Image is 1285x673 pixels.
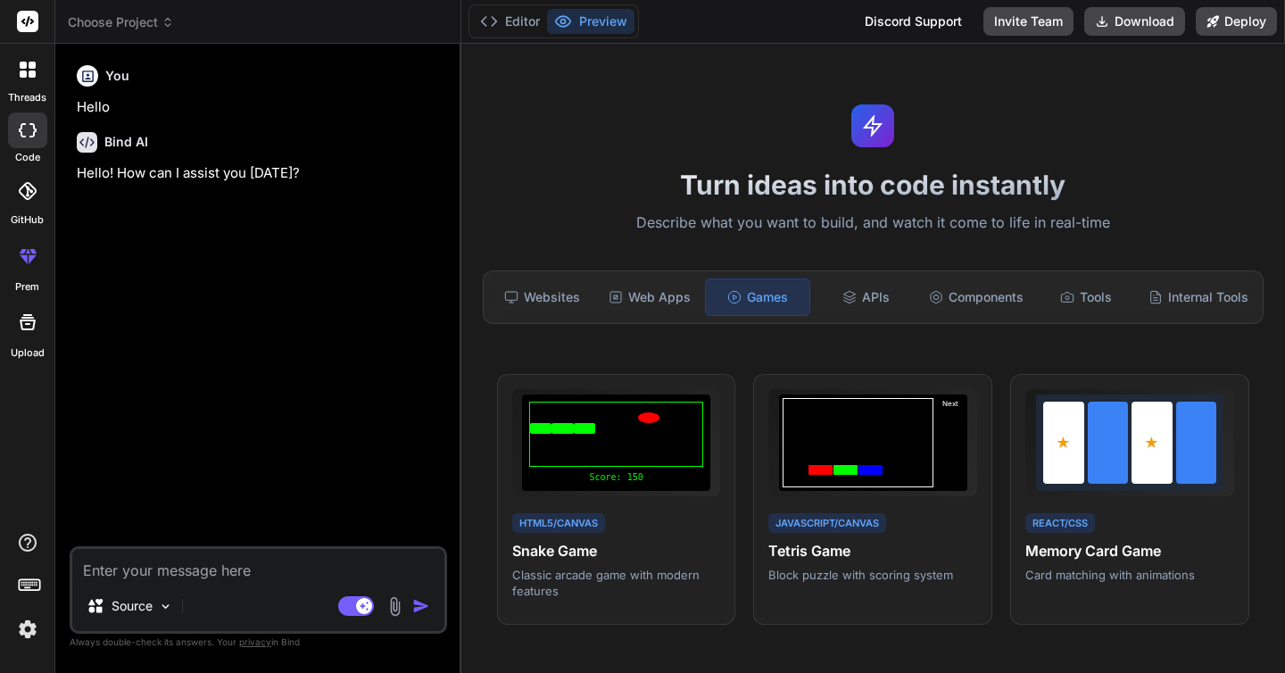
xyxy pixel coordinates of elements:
div: Discord Support [854,7,973,36]
div: Games [705,278,810,316]
div: Components [922,278,1031,316]
div: Next [937,398,964,487]
div: JavaScript/Canvas [768,513,886,534]
div: Web Apps [598,278,701,316]
p: Card matching with animations [1025,567,1234,583]
h4: Tetris Game [768,540,977,561]
h6: You [105,67,129,85]
div: Websites [491,278,594,316]
p: Block puzzle with scoring system [768,567,977,583]
p: Classic arcade game with modern features [512,567,721,599]
button: Preview [547,9,634,34]
p: Hello [77,97,444,118]
img: Pick Models [158,599,173,614]
h1: Turn ideas into code instantly [472,169,1274,201]
div: Tools [1034,278,1138,316]
button: Deploy [1196,7,1277,36]
div: Internal Tools [1141,278,1256,316]
span: privacy [239,636,271,647]
h4: Memory Card Game [1025,540,1234,561]
label: code [15,150,40,165]
div: React/CSS [1025,513,1095,534]
img: settings [12,614,43,644]
label: threads [8,90,46,105]
label: Upload [11,345,45,361]
h4: Snake Game [512,540,721,561]
button: Download [1084,7,1185,36]
div: APIs [814,278,917,316]
p: Source [112,597,153,615]
h6: Bind AI [104,133,148,151]
button: Invite Team [983,7,1074,36]
div: Score: 150 [529,470,702,484]
p: Hello! How can I assist you [DATE]? [77,163,444,184]
p: Always double-check its answers. Your in Bind [70,634,447,651]
img: icon [412,597,430,615]
label: GitHub [11,212,44,228]
label: prem [15,279,39,295]
img: attachment [385,596,405,617]
div: HTML5/Canvas [512,513,605,534]
button: Editor [473,9,547,34]
span: Choose Project [68,13,174,31]
p: Describe what you want to build, and watch it come to life in real-time [472,212,1274,235]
